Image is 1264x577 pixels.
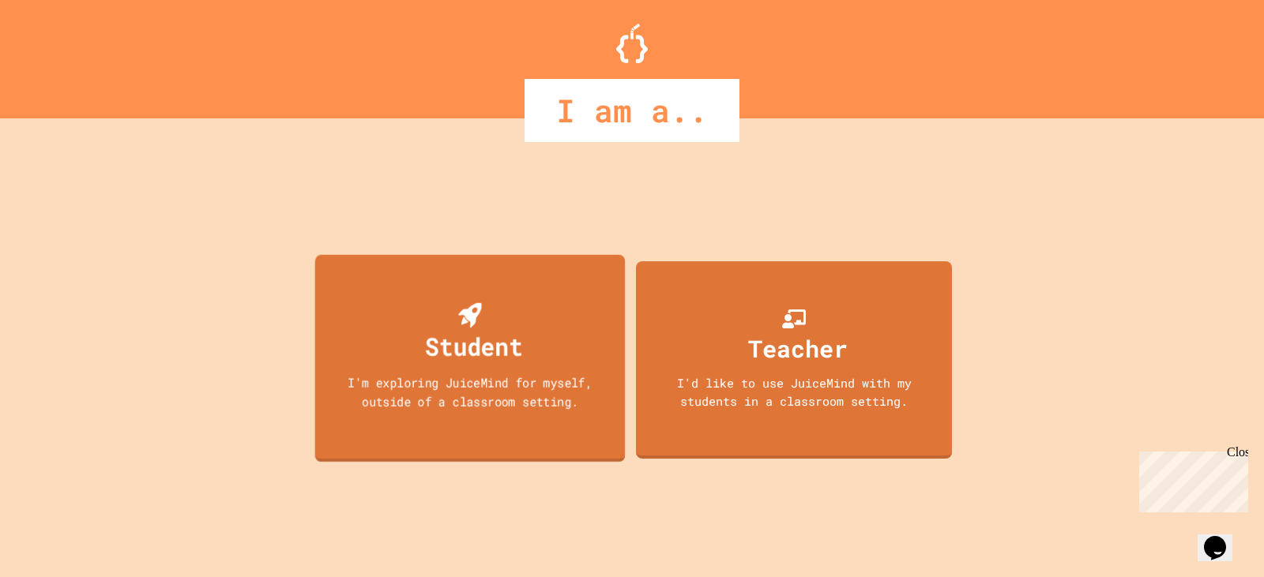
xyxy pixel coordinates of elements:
[1133,445,1248,512] iframe: chat widget
[1198,514,1248,561] iframe: chat widget
[425,328,523,365] div: Student
[525,79,739,142] div: I am a..
[6,6,109,100] div: Chat with us now!Close
[652,374,936,410] div: I'd like to use JuiceMind with my students in a classroom setting.
[748,331,848,366] div: Teacher
[616,24,648,63] img: Logo.svg
[330,373,609,410] div: I'm exploring JuiceMind for myself, outside of a classroom setting.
